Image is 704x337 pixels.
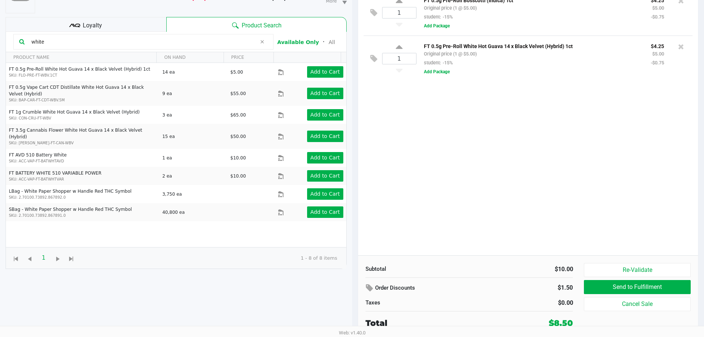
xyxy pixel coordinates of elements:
[230,155,246,161] span: $10.00
[159,167,227,185] td: 2 ea
[307,170,343,182] button: Add to Cart
[475,265,573,274] div: $10.00
[584,280,690,294] button: Send to Fulfillment
[6,185,159,203] td: LBag - White Paper Shopper w Handle Red THC Symbol
[307,152,343,164] button: Add to Cart
[6,124,159,149] td: FT 3.5g Cannabis Flower White Hot Guava 14 x Black Velvet (Hybrid)
[9,158,156,164] p: SKU: ACC-VAP-FT-BATWHTAVD
[83,21,102,30] span: Loyalty
[230,91,246,96] span: $55.00
[159,124,227,149] td: 15 ea
[9,97,156,103] p: SKU: BAP-CAR-FT-CDT-WBV.5M
[159,63,227,81] td: 14 ea
[652,5,664,11] small: $5.00
[159,185,227,203] td: 3,750 ea
[651,60,664,65] small: -$0.75
[651,14,664,20] small: -$0.75
[475,299,573,307] div: $0.00
[307,109,343,121] button: Add to Cart
[6,52,156,63] th: PRODUCT NAME
[230,134,246,139] span: $50.00
[51,250,65,264] span: Go to the next page
[310,191,340,197] app-button-loader: Add to Cart
[365,317,497,329] div: Total
[424,60,453,65] small: student:
[9,195,156,200] p: SKU: 2.70100.73892.867892.0
[159,81,227,106] td: 9 ea
[9,213,156,218] p: SKU: 2.70100.73892.867891.0
[6,106,159,124] td: FT 1g Crumble White Hot Guava 14 x Black Velvet (Hybrid)
[224,52,274,63] th: PRICE
[310,112,340,118] app-button-loader: Add to Cart
[11,255,21,264] span: Go to the first page
[310,209,340,215] app-button-loader: Add to Cart
[319,38,329,46] span: ᛫
[230,112,246,118] span: $65.00
[9,73,156,78] p: SKU: FLO-PRE-FT-WBV.1CT
[424,5,477,11] small: Original price (1 @ $5.00)
[651,41,664,49] p: $4.25
[365,299,464,307] div: Taxes
[441,60,453,65] span: -15%
[310,173,340,179] app-button-loader: Add to Cart
[549,317,573,329] div: $8.50
[6,167,159,185] td: FT BATTERY WHITE 510 VARIABLE POWER
[6,203,159,221] td: SBag - White Paper Shopper w Handle Red THC Symbol
[23,250,37,264] span: Go to the previous page
[64,250,78,264] span: Go to the last page
[6,52,346,247] div: Data table
[230,173,246,179] span: $10.00
[310,90,340,96] app-button-loader: Add to Cart
[307,206,343,218] button: Add to Cart
[310,69,340,75] app-button-loader: Add to Cart
[159,149,227,167] td: 1 ea
[67,255,76,264] span: Go to the last page
[230,70,243,75] span: $5.00
[424,68,450,75] button: Add Package
[441,14,453,20] span: -15%
[307,188,343,200] button: Add to Cart
[242,21,282,30] span: Product Search
[365,282,500,295] div: Order Discounts
[9,176,156,182] p: SKU: ACC-VAP-FT-BATWHTVAR
[307,66,343,78] button: Add to Cart
[9,140,156,146] p: SKU: [PERSON_NAME]-FT-CAN-WBV
[584,263,690,277] button: Re-Validate
[25,255,34,264] span: Go to the previous page
[6,63,159,81] td: FT 0.5g Pre-Roll White Hot Guava 14 x Black Velvet (Hybrid) 1ct
[424,41,640,49] p: FT 0.5g Pre-Roll White Hot Guava 14 x Black Velvet (Hybrid) 1ct
[365,265,464,273] div: Subtotal
[424,14,453,20] small: student:
[652,51,664,57] small: $5.00
[6,149,159,167] td: FT AVD 510 Battery White
[329,38,335,46] button: All
[310,133,340,139] app-button-loader: Add to Cart
[511,282,573,294] div: $1.50
[9,250,23,264] span: Go to the first page
[28,36,256,47] input: Scan or Search Products to Begin
[9,115,156,121] p: SKU: CON-CRU-FT-WBV
[53,255,62,264] span: Go to the next page
[159,203,227,221] td: 40,800 ea
[6,81,159,106] td: FT 0.5g Vape Cart CDT Distillate White Hot Guava 14 x Black Velvet (Hybrid)
[584,297,690,311] button: Cancel Sale
[307,88,343,99] button: Add to Cart
[424,23,450,29] button: Add Package
[307,131,343,142] button: Add to Cart
[84,255,337,262] kendo-pager-info: 1 - 8 of 8 items
[156,52,223,63] th: ON HAND
[339,330,365,336] span: Web: v1.40.0
[37,251,51,265] span: Page 1
[310,155,340,161] app-button-loader: Add to Cart
[159,106,227,124] td: 3 ea
[424,51,477,57] small: Original price (1 @ $5.00)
